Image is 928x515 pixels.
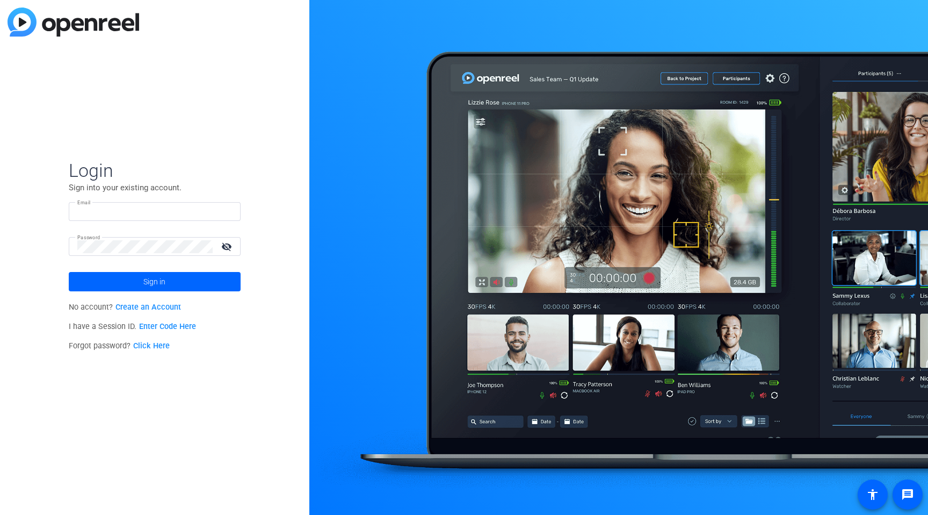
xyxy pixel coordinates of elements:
mat-label: Password [77,234,100,240]
mat-icon: visibility_off [215,239,241,254]
a: Click Here [133,341,170,351]
span: No account? [69,303,181,312]
span: Sign in [143,268,165,295]
a: Create an Account [115,303,181,312]
input: Enter Email Address [77,205,232,218]
a: Enter Code Here [139,322,196,331]
span: I have a Session ID. [69,322,196,331]
p: Sign into your existing account. [69,182,241,194]
span: Forgot password? [69,341,170,351]
mat-label: Email [77,199,91,205]
img: blue-gradient.svg [8,8,139,37]
button: Sign in [69,272,241,291]
mat-icon: message [901,488,914,501]
span: Login [69,159,241,182]
mat-icon: accessibility [866,488,879,501]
